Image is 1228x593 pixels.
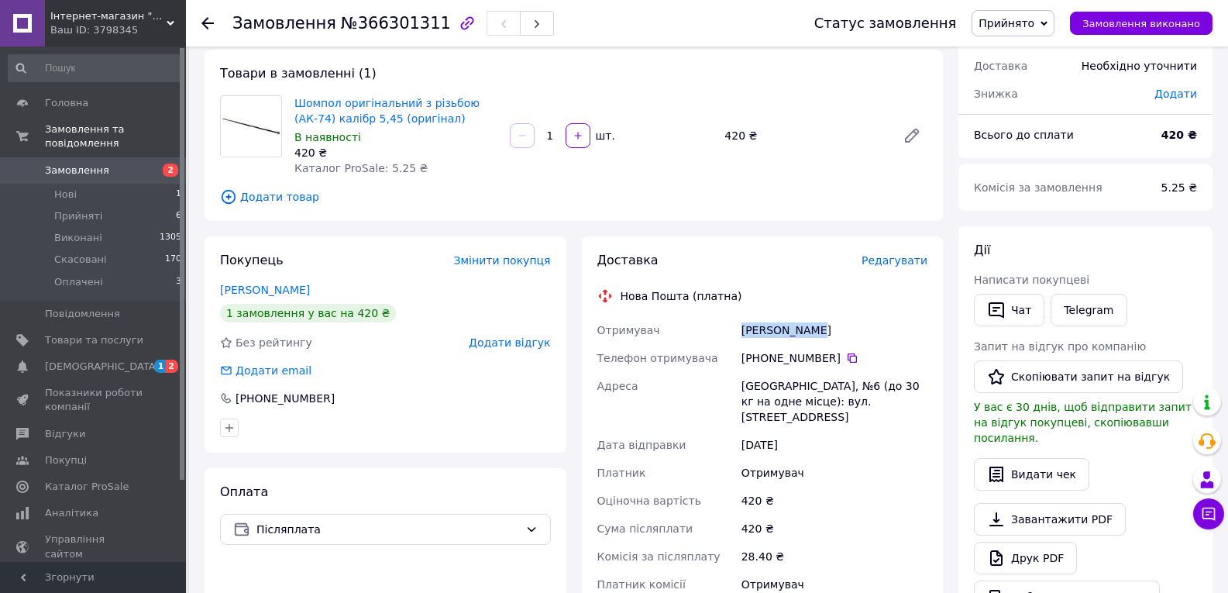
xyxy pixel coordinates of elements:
div: Нова Пошта (платна) [617,288,746,304]
div: Необхідно уточнити [1072,49,1206,83]
a: Завантажити PDF [974,503,1126,536]
span: Товари та послуги [45,333,143,347]
span: Головна [45,96,88,110]
div: 420 ₴ [738,515,930,543]
div: 1 замовлення у вас на 420 ₴ [220,304,396,322]
button: Скопіювати запит на відгук [974,360,1183,393]
span: Прийнято [979,17,1034,29]
span: Нові [54,188,77,202]
span: 5.25 ₴ [1161,181,1197,194]
span: Товари в замовленні (1) [220,66,377,81]
span: Додати товар [220,188,927,205]
span: Комісія за післяплату [597,550,721,563]
span: Додати [1154,88,1197,100]
span: 1305 [160,231,181,245]
span: Комісія за замовлення [974,181,1102,194]
a: Друк PDF [974,542,1077,574]
span: Повідомлення [45,307,120,321]
div: [DATE] [738,431,930,459]
span: Замовлення та повідомлення [45,122,186,150]
span: Змінити покупця [454,254,551,267]
div: 28.40 ₴ [738,543,930,571]
div: шт. [592,128,617,143]
input: Пошук [8,54,183,82]
div: [PHONE_NUMBER] [234,391,336,406]
span: 3 [176,275,181,289]
span: У вас є 30 днів, щоб відправити запит на відгук покупцеві, скопіювавши посилання. [974,401,1192,444]
span: Аналітика [45,506,98,520]
div: Отримувач [738,459,930,487]
span: Каталог ProSale: 5.25 ₴ [294,162,428,174]
span: Виконані [54,231,102,245]
div: [PHONE_NUMBER] [741,350,927,366]
span: Сума післяплати [597,522,693,535]
div: Повернутися назад [201,16,214,31]
button: Видати чек [974,458,1089,491]
span: Доставка [597,253,659,267]
span: Телефон отримувача [597,352,718,364]
button: Замовлення виконано [1070,12,1213,35]
span: Післяплата [256,521,519,538]
a: Telegram [1051,294,1127,326]
span: 2 [163,164,178,177]
span: Покупець [220,253,284,267]
div: [GEOGRAPHIC_DATA], №6 (до 30 кг на одне місце): вул. [STREET_ADDRESS] [738,372,930,431]
span: В наявності [294,131,361,143]
span: Інтернет-магазин "ТСК Едельвейс" [50,9,167,23]
b: 420 ₴ [1161,129,1197,141]
span: Замовлення [232,14,336,33]
div: [PERSON_NAME] [738,316,930,344]
div: 420 ₴ [294,145,497,160]
a: [PERSON_NAME] [220,284,310,296]
a: Шомпол оригінальний з різьбою (АК-74) калібр 5,45 (оригінал) [294,97,480,125]
div: Статус замовлення [814,16,957,31]
span: Управління сайтом [45,533,143,560]
span: Знижка [974,88,1018,100]
span: Покупці [45,453,87,467]
span: №366301311 [341,14,451,33]
span: Відгуки [45,427,85,441]
span: 6 [176,209,181,223]
button: Чат з покупцем [1193,498,1224,529]
span: 170 [165,253,181,267]
span: Адреса [597,380,638,392]
a: Редагувати [896,120,927,151]
span: Дата відправки [597,439,686,451]
span: Замовлення [45,164,109,178]
button: Чат [974,294,1044,326]
span: 1 [176,188,181,202]
span: 1 [154,360,167,373]
div: 420 ₴ [718,125,890,147]
span: Оплачені [54,275,103,289]
div: Додати email [234,363,313,378]
span: Редагувати [862,254,927,267]
span: Запит на відгук про компанію [974,340,1146,353]
span: Каталог ProSale [45,480,129,494]
div: Додати email [218,363,313,378]
span: Без рейтингу [236,336,312,349]
span: Отримувач [597,324,660,336]
span: Платник [597,467,646,479]
span: Всього до сплати [974,129,1074,141]
span: Написати покупцеві [974,274,1089,286]
span: 2 [166,360,178,373]
span: Оціночна вартість [597,495,701,507]
span: Показники роботи компанії [45,386,143,414]
img: Шомпол оригінальний з різьбою (АК-74) калібр 5,45 (оригінал) [221,111,281,143]
span: Замовлення виконано [1082,18,1200,29]
span: Оплата [220,484,268,499]
span: Скасовані [54,253,107,267]
span: Додати відгук [469,336,550,349]
div: 420 ₴ [738,487,930,515]
span: [DEMOGRAPHIC_DATA] [45,360,160,374]
span: Прийняті [54,209,102,223]
span: Доставка [974,60,1027,72]
span: Дії [974,243,990,257]
div: Ваш ID: 3798345 [50,23,186,37]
